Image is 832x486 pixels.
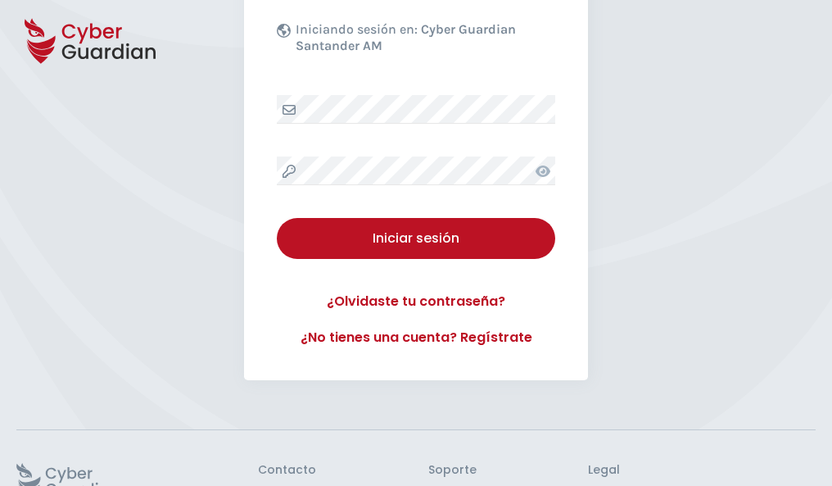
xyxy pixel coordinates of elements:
h3: Soporte [428,463,477,478]
div: Iniciar sesión [289,229,543,248]
h3: Legal [588,463,816,478]
h3: Contacto [258,463,316,478]
a: ¿Olvidaste tu contraseña? [277,292,555,311]
a: ¿No tienes una cuenta? Regístrate [277,328,555,347]
button: Iniciar sesión [277,218,555,259]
